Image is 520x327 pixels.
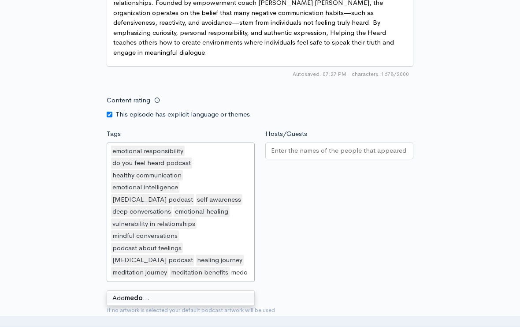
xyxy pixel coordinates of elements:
label: Tags [107,129,121,139]
div: healthy communication [111,170,183,181]
div: do you feel heard podcast [111,158,192,169]
div: podcast about feelings [111,243,183,254]
label: Content rating [107,91,150,109]
div: emotional intelligence [111,182,179,193]
span: 1678/2000 [352,70,409,78]
div: meditation benefits [170,267,230,278]
div: emotional responsibility [111,146,185,157]
strong: medo [125,293,143,302]
div: mindful conversations [111,230,179,241]
div: [MEDICAL_DATA] podcast [111,194,194,205]
label: Hosts/Guests [265,129,307,139]
div: deep conversations [111,206,172,217]
div: Add … [107,293,254,303]
span: Autosaved: 07:27 PM [293,70,346,78]
div: meditation journey [111,267,168,278]
div: healing journey [196,255,244,266]
div: emotional healing [174,206,230,217]
label: This episode has explicit language or themes. [115,109,252,120]
input: Enter the names of the people that appeared on this episode [271,146,408,156]
div: [MEDICAL_DATA] podcast [111,255,194,266]
div: self awareness [196,194,242,205]
small: If no artwork is selected your default podcast artwork will be used [107,306,413,315]
div: vulnerability in relationships [111,218,197,229]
